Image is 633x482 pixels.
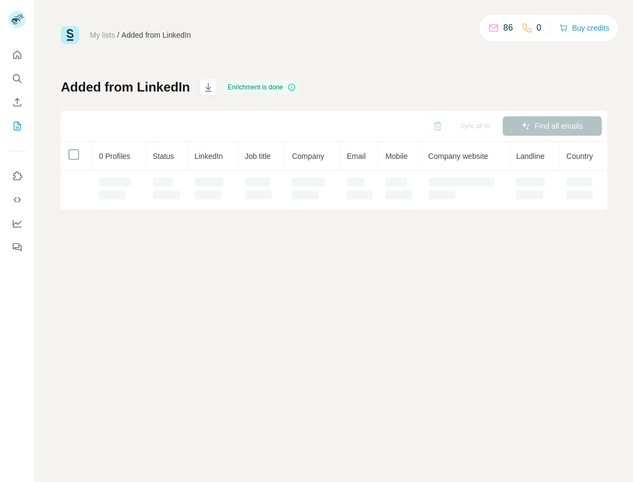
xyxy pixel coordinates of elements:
button: Use Surfe on LinkedIn [9,166,26,186]
span: 0 Profiles [99,152,130,160]
button: My lists [9,116,26,136]
div: Added from LinkedIn [122,30,191,40]
img: Surfe Logo [61,26,79,44]
button: Buy credits [559,20,609,36]
span: Company website [428,152,488,160]
span: Job title [245,152,271,160]
p: 0 [537,22,541,34]
button: Enrich CSV [9,93,26,112]
h1: Added from LinkedIn [61,79,190,96]
button: Feedback [9,237,26,257]
span: Status [153,152,174,160]
div: Enrichment is done [224,81,299,94]
li: / [117,30,119,40]
span: Company [292,152,324,160]
span: Country [566,152,593,160]
button: Dashboard [9,214,26,233]
p: 86 [503,22,513,34]
button: Quick start [9,45,26,65]
span: Email [347,152,365,160]
span: Mobile [385,152,407,160]
button: Use Surfe API [9,190,26,209]
button: Search [9,69,26,88]
span: LinkedIn [194,152,223,160]
a: My lists [90,31,115,39]
span: Landline [516,152,545,160]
